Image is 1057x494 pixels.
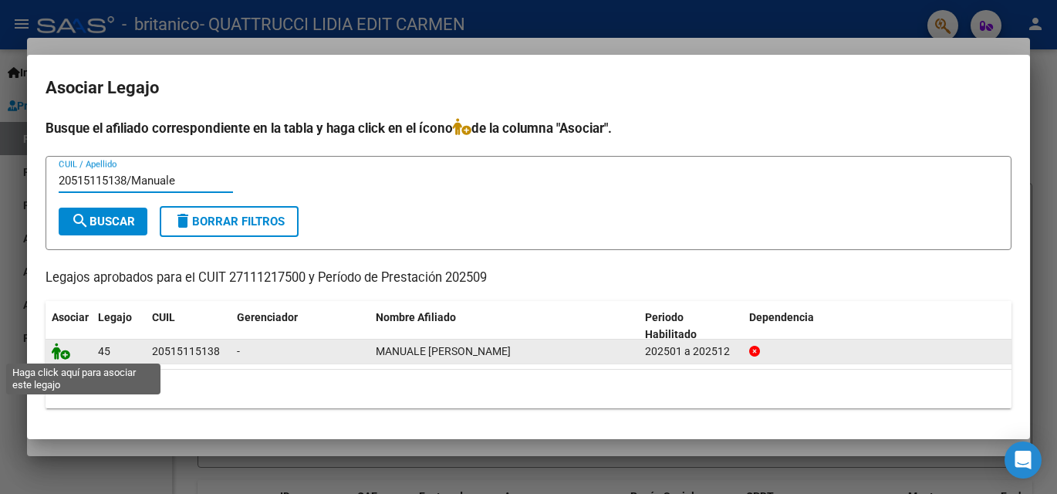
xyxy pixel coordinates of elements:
[59,208,147,235] button: Buscar
[749,311,814,323] span: Dependencia
[71,211,89,230] mat-icon: search
[98,311,132,323] span: Legajo
[370,301,639,352] datatable-header-cell: Nombre Afiliado
[146,301,231,352] datatable-header-cell: CUIL
[237,311,298,323] span: Gerenciador
[174,211,192,230] mat-icon: delete
[160,206,299,237] button: Borrar Filtros
[46,118,1011,138] h4: Busque el afiliado correspondiente en la tabla y haga click en el ícono de la columna "Asociar".
[376,311,456,323] span: Nombre Afiliado
[46,269,1011,288] p: Legajos aprobados para el CUIT 27111217500 y Período de Prestación 202509
[231,301,370,352] datatable-header-cell: Gerenciador
[743,301,1012,352] datatable-header-cell: Dependencia
[1005,442,1042,479] div: Open Intercom Messenger
[52,311,89,323] span: Asociar
[46,73,1011,103] h2: Asociar Legajo
[174,215,285,228] span: Borrar Filtros
[645,343,737,360] div: 202501 a 202512
[92,301,146,352] datatable-header-cell: Legajo
[639,301,743,352] datatable-header-cell: Periodo Habilitado
[376,345,511,357] span: MANUALE LUCA SANTINO
[46,301,92,352] datatable-header-cell: Asociar
[98,345,110,357] span: 45
[152,311,175,323] span: CUIL
[152,343,220,360] div: 20515115138
[645,311,697,341] span: Periodo Habilitado
[237,345,240,357] span: -
[71,215,135,228] span: Buscar
[46,370,1011,408] div: 1 registros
